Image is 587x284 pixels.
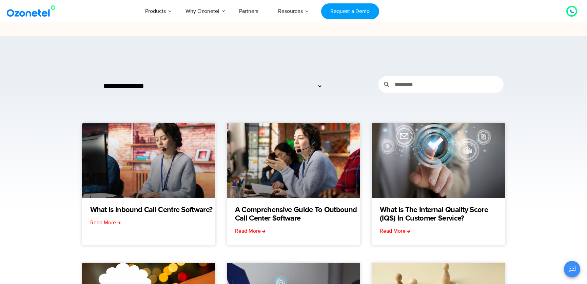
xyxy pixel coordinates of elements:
a: Read more about A Comprehensive Guide to Outbound Call Center Software [235,227,266,235]
a: Read more about What Is Inbound Call Centre Software? [90,219,121,227]
a: A Comprehensive Guide to Outbound Call Center Software [235,206,360,223]
a: Request a Demo [321,3,379,19]
a: What is the Internal Quality Score (IQS) in Customer Service? [380,206,505,223]
a: Read more about What is the Internal Quality Score (IQS) in Customer Service? [380,227,410,235]
a: What Is Inbound Call Centre Software? [90,206,213,214]
button: Open chat [564,261,580,277]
